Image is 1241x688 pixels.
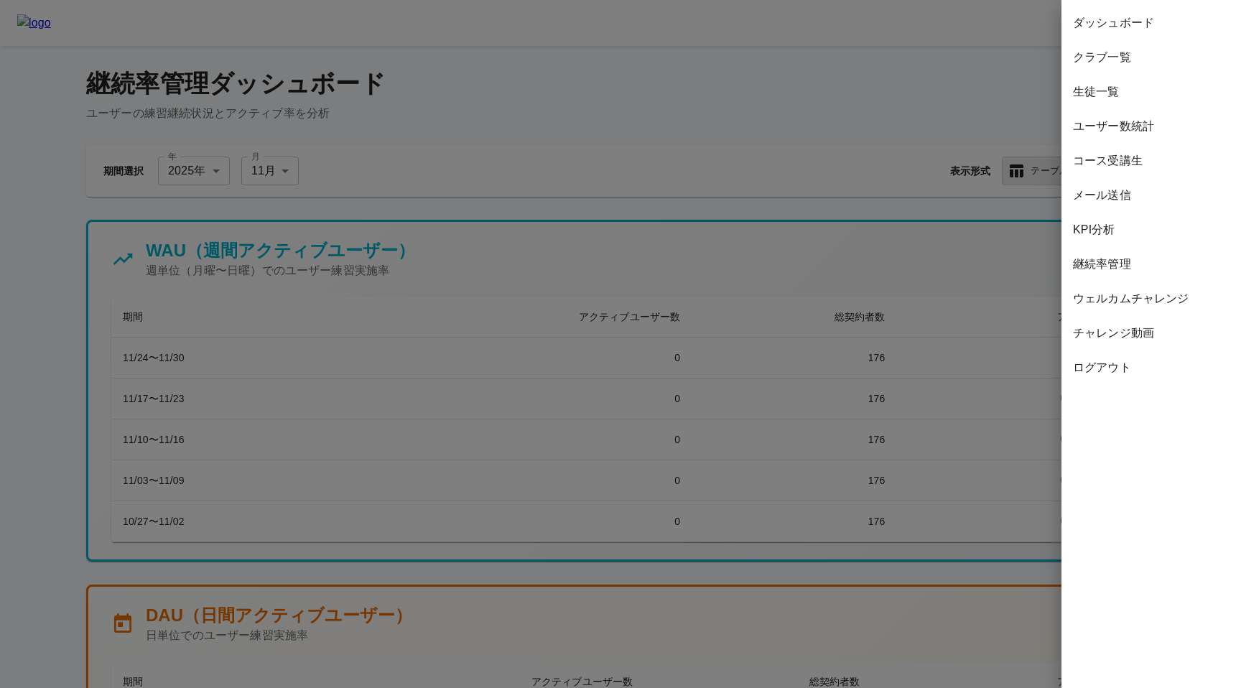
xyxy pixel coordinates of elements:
div: メール送信 [1061,178,1241,213]
div: クラブ一覧 [1061,40,1241,75]
div: チャレンジ動画 [1061,316,1241,350]
div: 生徒一覧 [1061,75,1241,109]
span: ユーザー数統計 [1073,118,1230,135]
span: 生徒一覧 [1073,83,1230,101]
div: コース受講生 [1061,144,1241,178]
div: 継続率管理 [1061,247,1241,282]
span: KPI分析 [1073,221,1230,238]
div: ダッシュボード [1061,6,1241,40]
span: クラブ一覧 [1073,49,1230,66]
span: コース受講生 [1073,152,1230,169]
div: ログアウト [1061,350,1241,385]
span: ダッシュボード [1073,14,1230,32]
div: ウェルカムチャレンジ [1061,282,1241,316]
span: チャレンジ動画 [1073,325,1230,342]
span: メール送信 [1073,187,1230,204]
span: ログアウト [1073,359,1230,376]
span: 継続率管理 [1073,256,1230,273]
span: ウェルカムチャレンジ [1073,290,1230,307]
div: KPI分析 [1061,213,1241,247]
div: ユーザー数統計 [1061,109,1241,144]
